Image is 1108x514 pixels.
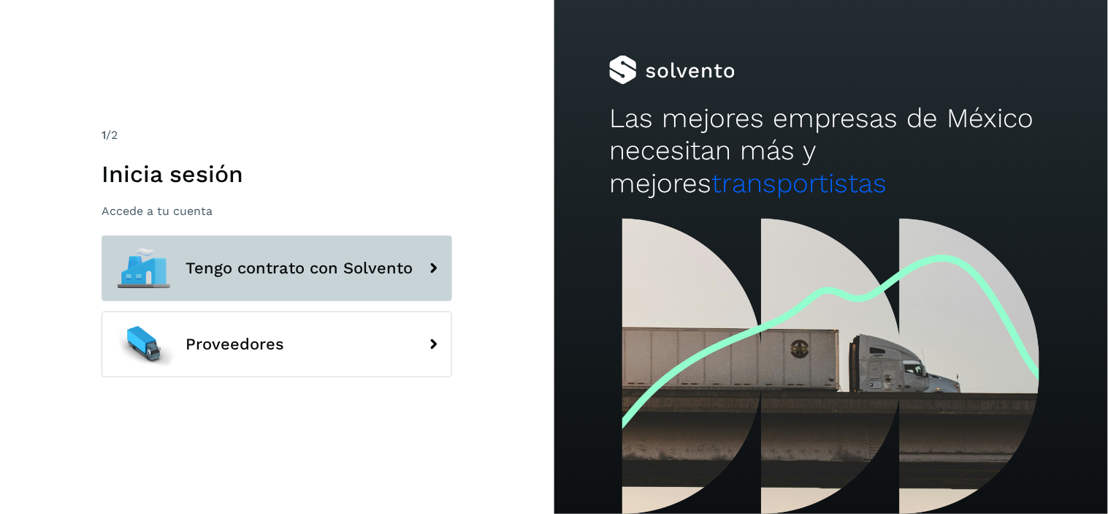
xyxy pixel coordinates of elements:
p: Accede a tu cuenta [102,204,452,218]
button: Proveedores [102,311,452,377]
span: 1 [102,128,106,142]
div: /2 [102,126,452,144]
button: Tengo contrato con Solvento [102,235,452,301]
span: Proveedores [186,336,284,353]
span: Tengo contrato con Solvento [186,260,413,277]
span: transportistas [711,167,887,199]
h1: Inicia sesión [102,160,452,188]
h2: Las mejores empresas de México necesitan más y mejores [609,102,1052,200]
